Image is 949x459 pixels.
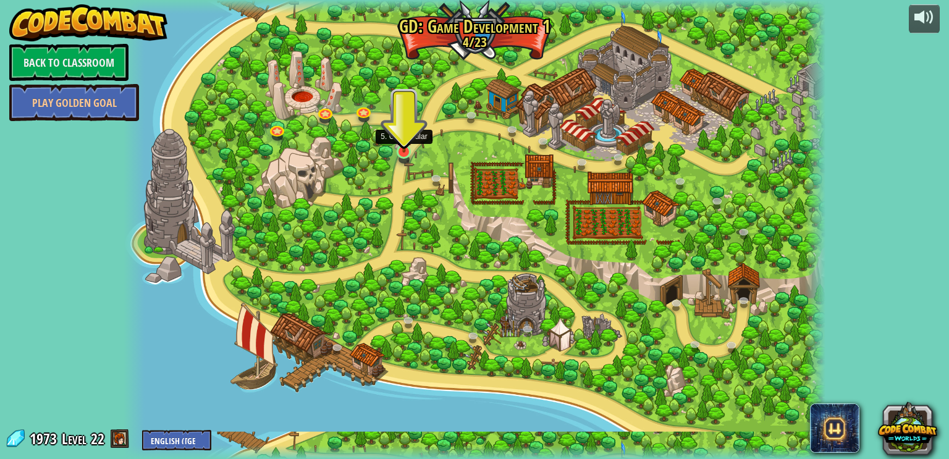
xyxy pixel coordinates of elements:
[9,44,129,81] a: Back to Classroom
[62,429,86,449] span: Level
[395,112,413,153] img: level-banner-started.png
[909,4,940,33] button: Adjust volume
[9,4,167,41] img: CodeCombat - Learn how to code by playing a game
[91,429,104,448] span: 22
[9,84,139,121] a: Play Golden Goal
[30,429,61,448] span: 1973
